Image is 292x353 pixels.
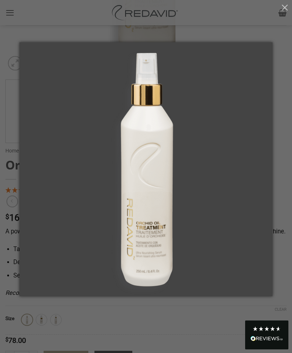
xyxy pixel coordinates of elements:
[251,336,283,341] img: REVIEWS.io
[252,326,281,332] div: 4.8 Stars
[251,335,283,344] div: Read All Reviews
[245,320,288,349] div: Read All Reviews
[19,42,273,310] img: REDAVID Orchid Oil Treatment - 250ml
